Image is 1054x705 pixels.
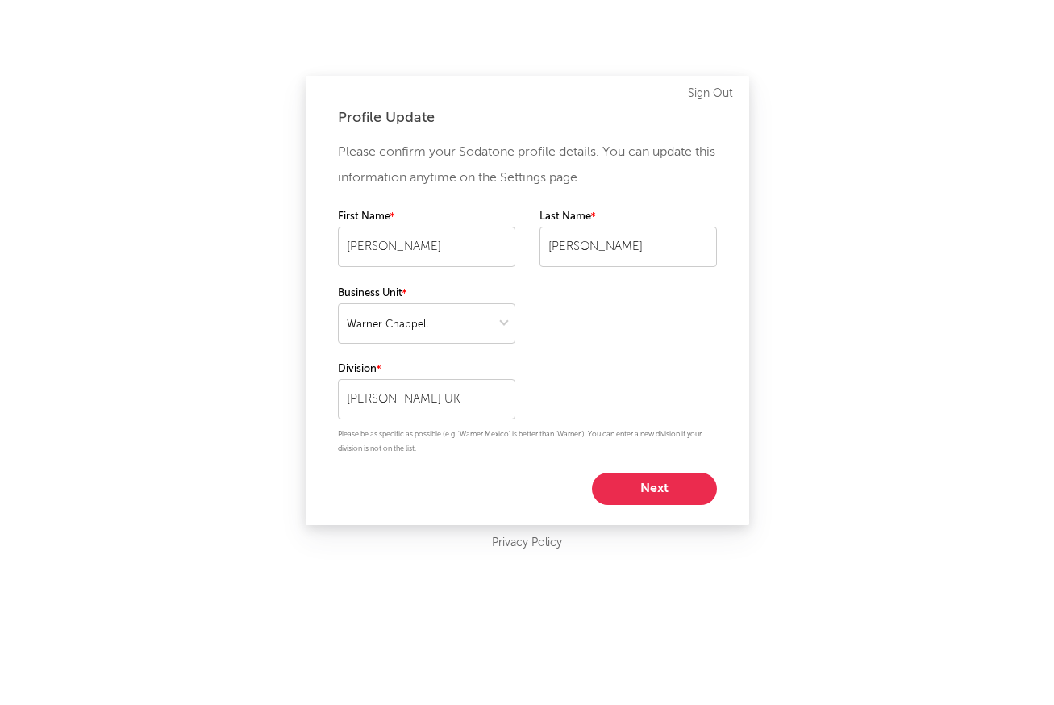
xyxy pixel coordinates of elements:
[338,140,717,191] p: Please confirm your Sodatone profile details. You can update this information anytime on the Sett...
[539,227,717,267] input: Your last name
[492,533,562,553] a: Privacy Policy
[338,428,717,457] p: Please be as specific as possible (e.g. 'Warner Mexico' is better than 'Warner'). You can enter a...
[338,360,515,379] label: Division
[338,379,515,419] input: Your division
[338,108,717,127] div: Profile Update
[338,227,515,267] input: Your first name
[688,84,733,103] a: Sign Out
[338,207,515,227] label: First Name
[338,284,515,303] label: Business Unit
[539,207,717,227] label: Last Name
[592,473,717,505] button: Next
